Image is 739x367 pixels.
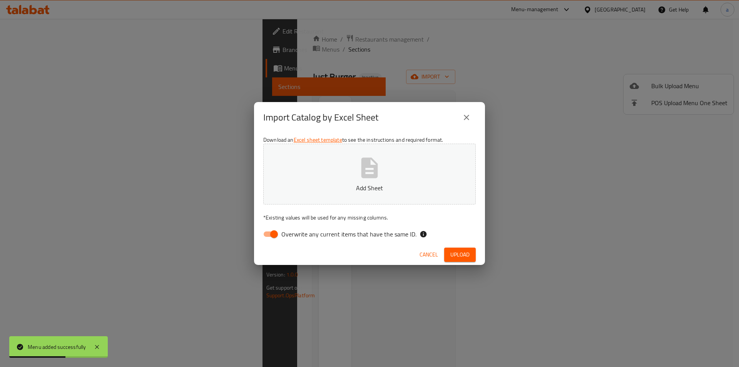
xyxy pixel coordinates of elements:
[457,108,476,127] button: close
[294,135,342,145] a: Excel sheet template
[263,144,476,204] button: Add Sheet
[420,230,427,238] svg: If the overwrite option isn't selected, then the items that match an existing ID will be ignored ...
[263,111,378,124] h2: Import Catalog by Excel Sheet
[444,248,476,262] button: Upload
[416,248,441,262] button: Cancel
[281,230,416,239] span: Overwrite any current items that have the same ID.
[28,343,86,351] div: Menu added successfully
[450,250,470,260] span: Upload
[275,183,464,193] p: Add Sheet
[420,250,438,260] span: Cancel
[254,133,485,245] div: Download an to see the instructions and required format.
[263,214,476,221] p: Existing values will be used for any missing columns.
